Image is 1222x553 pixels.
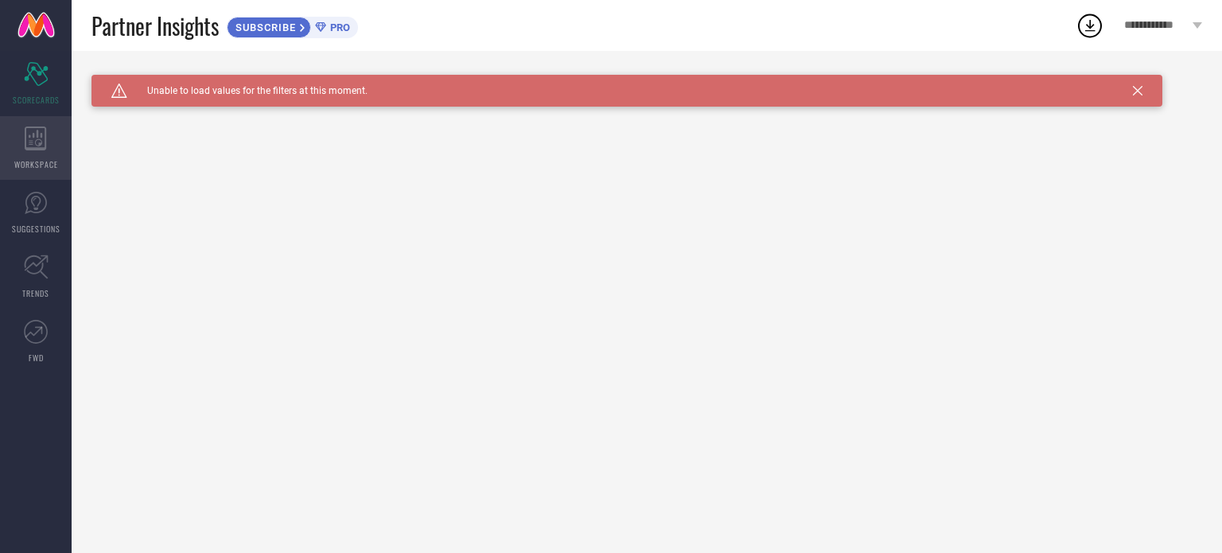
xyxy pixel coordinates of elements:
a: SUBSCRIBEPRO [227,13,358,38]
div: Open download list [1076,11,1104,40]
span: SUGGESTIONS [12,223,60,235]
div: Unable to load filters at this moment. Please try later. [91,75,1202,88]
span: SUBSCRIBE [228,21,300,33]
span: TRENDS [22,287,49,299]
span: WORKSPACE [14,158,58,170]
span: Unable to load values for the filters at this moment. [127,85,368,96]
span: Partner Insights [91,10,219,42]
span: PRO [326,21,350,33]
span: FWD [29,352,44,364]
span: SCORECARDS [13,94,60,106]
